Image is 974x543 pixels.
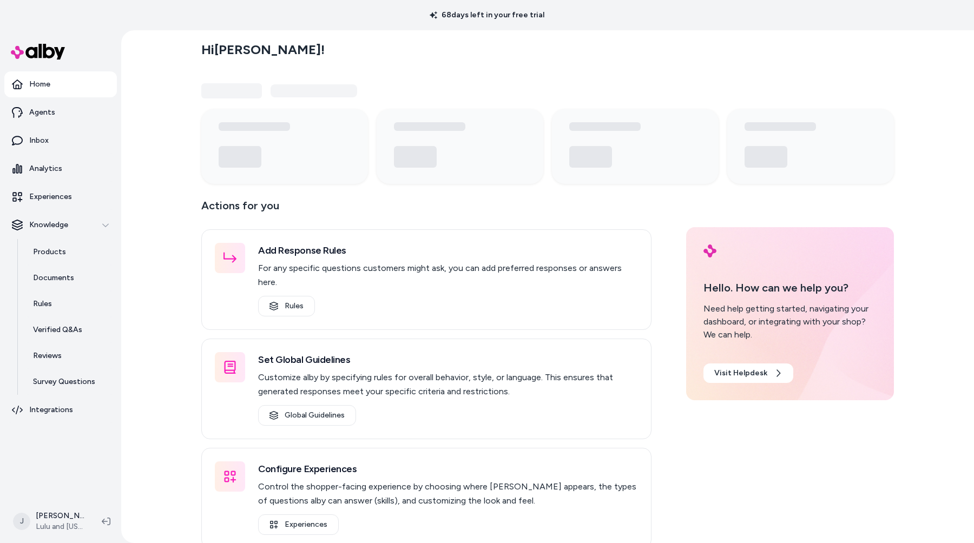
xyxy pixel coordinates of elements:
button: Knowledge [4,212,117,238]
p: Control the shopper-facing experience by choosing where [PERSON_NAME] appears, the types of quest... [258,480,638,508]
a: Products [22,239,117,265]
p: Rules [33,299,52,309]
p: Survey Questions [33,376,95,387]
h2: Hi [PERSON_NAME] ! [201,42,325,58]
a: Inbox [4,128,117,154]
p: Actions for you [201,197,651,223]
a: Verified Q&As [22,317,117,343]
a: Reviews [22,343,117,369]
button: J[PERSON_NAME]Lulu and [US_STATE] [6,504,93,539]
h3: Add Response Rules [258,243,638,258]
p: Verified Q&As [33,325,82,335]
a: Visit Helpdesk [703,363,793,383]
p: Analytics [29,163,62,174]
h3: Configure Experiences [258,461,638,476]
p: Knowledge [29,220,68,230]
p: Reviews [33,350,62,361]
span: J [13,513,30,530]
a: Rules [22,291,117,317]
a: Agents [4,100,117,125]
span: Lulu and [US_STATE] [36,521,84,532]
p: Home [29,79,50,90]
a: Rules [258,296,315,316]
p: Hello. How can we help you? [703,280,877,296]
p: Experiences [29,191,72,202]
a: Experiences [258,514,339,535]
p: 68 days left in your free trial [423,10,551,21]
div: Need help getting started, navigating your dashboard, or integrating with your shop? We can help. [703,302,877,341]
a: Integrations [4,397,117,423]
a: Global Guidelines [258,405,356,426]
a: Documents [22,265,117,291]
img: alby Logo [703,244,716,257]
p: Agents [29,107,55,118]
p: Integrations [29,405,73,415]
p: For any specific questions customers might ask, you can add preferred responses or answers here. [258,261,638,289]
p: [PERSON_NAME] [36,511,84,521]
a: Experiences [4,184,117,210]
p: Documents [33,273,74,283]
p: Inbox [29,135,49,146]
img: alby Logo [11,44,65,59]
p: Products [33,247,66,257]
a: Survey Questions [22,369,117,395]
h3: Set Global Guidelines [258,352,638,367]
a: Home [4,71,117,97]
p: Customize alby by specifying rules for overall behavior, style, or language. This ensures that ge... [258,370,638,399]
a: Analytics [4,156,117,182]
